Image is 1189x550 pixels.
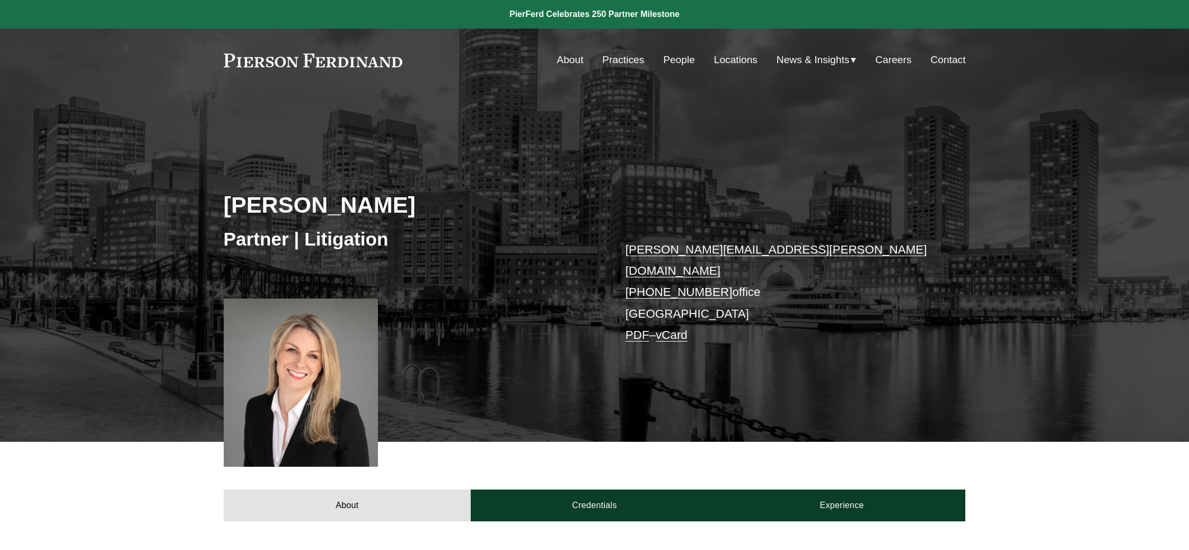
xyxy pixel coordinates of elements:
[663,50,695,70] a: People
[777,51,850,69] span: News & Insights
[777,50,857,70] a: folder dropdown
[626,239,935,346] p: office [GEOGRAPHIC_DATA] –
[875,50,911,70] a: Careers
[718,490,966,521] a: Experience
[626,328,649,342] a: PDF
[626,285,733,299] a: [PHONE_NUMBER]
[714,50,758,70] a: Locations
[224,490,471,521] a: About
[224,191,595,219] h2: [PERSON_NAME]
[471,490,718,521] a: Credentials
[626,243,927,277] a: [PERSON_NAME][EMAIL_ADDRESS][PERSON_NAME][DOMAIN_NAME]
[557,50,583,70] a: About
[602,50,644,70] a: Practices
[656,328,688,342] a: vCard
[224,228,595,251] h3: Partner | Litigation
[930,50,965,70] a: Contact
